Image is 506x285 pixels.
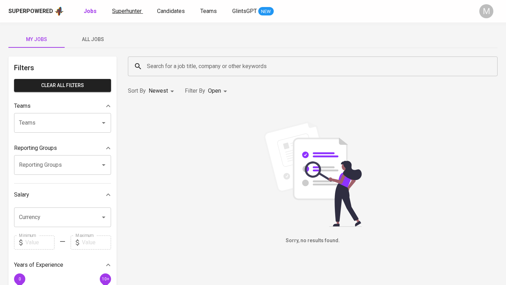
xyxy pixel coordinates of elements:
p: Reporting Groups [14,144,57,152]
b: Jobs [84,8,97,14]
button: Open [99,160,109,170]
p: Salary [14,191,29,199]
div: Teams [14,99,111,113]
a: Teams [200,7,218,16]
button: Clear All filters [14,79,111,92]
button: Open [99,212,109,222]
p: Sort By [128,87,146,95]
img: file_searching.svg [260,121,365,227]
h6: Sorry, no results found. [128,237,498,245]
p: Filter By [185,87,205,95]
div: Years of Experience [14,258,111,272]
span: NEW [258,8,274,15]
a: Superhunter [112,7,143,16]
a: Jobs [84,7,98,16]
input: Value [82,236,111,250]
p: Years of Experience [14,261,63,269]
div: Superpowered [8,7,53,15]
div: Newest [149,85,176,98]
p: Newest [149,87,168,95]
span: Superhunter [112,8,142,14]
span: Clear All filters [20,81,105,90]
button: Open [99,118,109,128]
div: M [479,4,493,18]
input: Value [25,236,54,250]
span: 10+ [102,276,109,281]
span: All Jobs [69,35,117,44]
div: Open [208,85,229,98]
span: Teams [200,8,217,14]
a: Candidates [157,7,186,16]
h6: Filters [14,62,111,73]
div: Reporting Groups [14,141,111,155]
span: Candidates [157,8,185,14]
span: 0 [18,276,21,281]
span: Open [208,87,221,94]
span: GlintsGPT [232,8,257,14]
img: app logo [54,6,64,16]
p: Teams [14,102,31,110]
span: My Jobs [13,35,60,44]
a: Superpoweredapp logo [8,6,64,16]
a: GlintsGPT NEW [232,7,274,16]
div: Salary [14,188,111,202]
